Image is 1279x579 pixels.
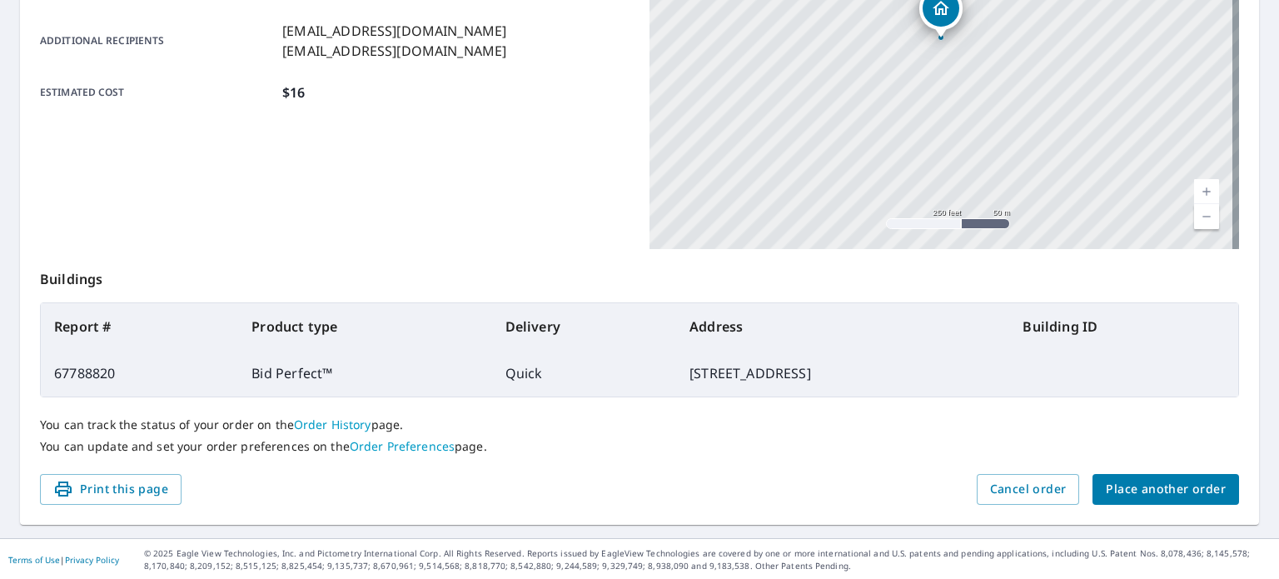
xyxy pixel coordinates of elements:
[238,350,491,397] td: Bid Perfect™
[990,479,1067,500] span: Cancel order
[41,303,238,350] th: Report #
[8,554,60,566] a: Terms of Use
[492,303,677,350] th: Delivery
[492,350,677,397] td: Quick
[238,303,491,350] th: Product type
[282,82,305,102] p: $16
[40,417,1239,432] p: You can track the status of your order on the page.
[41,350,238,397] td: 67788820
[40,21,276,61] p: Additional recipients
[1009,303,1238,350] th: Building ID
[1106,479,1226,500] span: Place another order
[1092,474,1239,505] button: Place another order
[40,82,276,102] p: Estimated cost
[40,439,1239,454] p: You can update and set your order preferences on the page.
[65,554,119,566] a: Privacy Policy
[53,479,168,500] span: Print this page
[350,438,455,454] a: Order Preferences
[144,547,1271,572] p: © 2025 Eagle View Technologies, Inc. and Pictometry International Corp. All Rights Reserved. Repo...
[282,41,506,61] p: [EMAIL_ADDRESS][DOMAIN_NAME]
[977,474,1080,505] button: Cancel order
[8,555,119,565] p: |
[282,21,506,41] p: [EMAIL_ADDRESS][DOMAIN_NAME]
[1194,179,1219,204] a: Current Level 17, Zoom In
[676,350,1009,397] td: [STREET_ADDRESS]
[40,249,1239,302] p: Buildings
[1194,204,1219,229] a: Current Level 17, Zoom Out
[40,474,182,505] button: Print this page
[676,303,1009,350] th: Address
[294,417,371,432] a: Order History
